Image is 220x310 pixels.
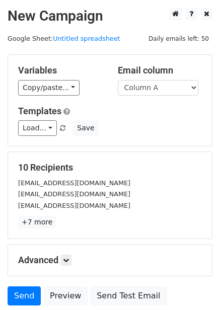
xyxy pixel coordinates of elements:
[18,80,80,96] a: Copy/paste...
[43,286,88,305] a: Preview
[18,179,130,187] small: [EMAIL_ADDRESS][DOMAIN_NAME]
[8,286,41,305] a: Send
[18,255,202,266] h5: Advanced
[145,35,212,42] a: Daily emails left: 50
[170,262,220,310] iframe: Chat Widget
[18,216,56,228] a: +7 more
[8,8,212,25] h2: New Campaign
[18,190,130,198] small: [EMAIL_ADDRESS][DOMAIN_NAME]
[145,33,212,44] span: Daily emails left: 50
[8,35,120,42] small: Google Sheet:
[72,120,99,136] button: Save
[18,65,103,76] h5: Variables
[118,65,202,76] h5: Email column
[18,202,130,209] small: [EMAIL_ADDRESS][DOMAIN_NAME]
[53,35,120,42] a: Untitled spreadsheet
[18,162,202,173] h5: 10 Recipients
[18,120,57,136] a: Load...
[18,106,61,116] a: Templates
[90,286,167,305] a: Send Test Email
